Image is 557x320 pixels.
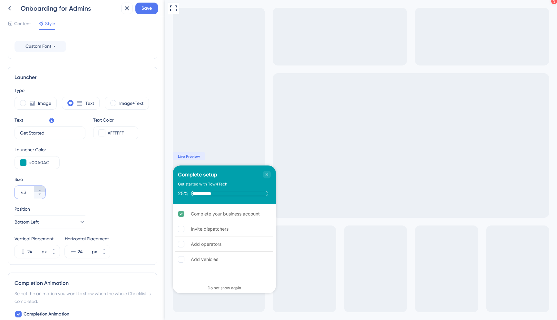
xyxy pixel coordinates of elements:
div: Checklist progress: 25% [13,191,106,196]
input: px [78,248,91,255]
span: Content [14,20,31,27]
div: 25% [13,191,24,196]
input: Get Started [20,129,80,136]
div: Checklist items [8,204,111,281]
div: px [42,248,47,255]
div: Complete your business account [26,210,95,218]
div: Do not show again [43,285,76,291]
div: Text Color [93,116,138,124]
label: Text [85,99,94,107]
div: Horizontal Placement [65,235,110,243]
div: Invite dispatchers is incomplete. [10,222,108,236]
button: px [48,245,60,252]
span: Custom Font [25,43,51,50]
button: px [48,252,60,258]
div: px [92,248,97,255]
div: Completion Animation [15,279,151,287]
div: Complete your business account is complete. [10,207,108,221]
div: Launcher Color [15,146,60,154]
div: Size [15,175,151,183]
span: Live Preview [13,154,35,159]
button: Bottom Left [15,215,85,228]
div: Type [15,86,151,94]
button: px [98,245,110,252]
button: px [98,252,110,258]
div: Invite dispatchers [26,225,64,233]
button: Custom Font [15,41,66,52]
div: Checklist Container [8,165,111,293]
div: Close Checklist [98,171,106,178]
input: px [27,248,40,255]
div: Onboarding for Admins [21,4,119,13]
div: Launcher [15,74,151,81]
label: Image+Text [119,99,143,107]
span: Save [142,5,152,12]
div: Add operators [26,240,56,248]
div: Add vehicles [26,255,53,263]
div: Add vehicles is incomplete. [10,252,108,266]
div: Text [15,116,23,124]
div: Vertical Placement [15,235,60,243]
button: Save [135,3,158,14]
div: Select the animation you want to show when the whole Checklist is completed. [15,290,151,305]
div: Complete setup [13,171,52,178]
div: Get started with Tow4Tech [13,181,62,187]
div: Add operators is incomplete. [10,237,108,252]
div: Position [15,205,85,213]
span: Style [45,20,55,27]
span: Completion Animation [24,310,69,318]
span: Bottom Left [15,218,39,226]
label: Image [38,99,51,107]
